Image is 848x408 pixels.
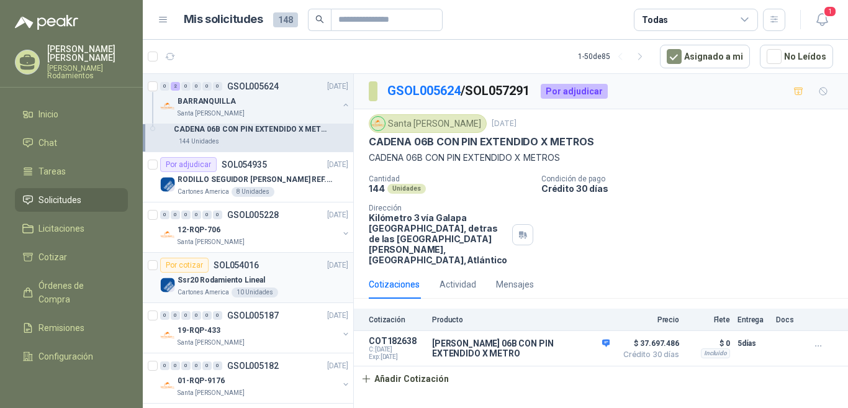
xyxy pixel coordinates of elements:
[15,373,128,397] a: Manuales y ayuda
[214,261,259,270] p: SOL054016
[178,174,332,186] p: RODILLO SEGUIDOR [PERSON_NAME] REF. NATV-17-PPA [PERSON_NAME]
[160,207,351,247] a: 0 0 0 0 0 0 GSOL005228[DATE] Company Logo12-RQP-706Santa [PERSON_NAME]
[38,250,67,264] span: Cotizar
[38,136,57,150] span: Chat
[327,310,348,322] p: [DATE]
[660,45,750,68] button: Asignado a mi
[160,177,175,192] img: Company Logo
[47,45,128,62] p: [PERSON_NAME] [PERSON_NAME]
[232,187,274,197] div: 8 Unidades
[178,288,229,297] p: Cartones America
[192,311,201,320] div: 0
[369,204,507,212] p: Dirección
[160,361,169,370] div: 0
[178,274,265,286] p: Ssr20 Rodamiento Lineal
[737,336,769,351] p: 5 días
[222,160,267,169] p: SOL054935
[178,96,236,107] p: BARRANQUILLA
[181,361,191,370] div: 0
[617,351,679,358] span: Crédito 30 días
[227,311,279,320] p: GSOL005187
[160,79,351,119] a: 0 2 0 0 0 0 GSOL005624[DATE] Company LogoBARRANQUILLASanta [PERSON_NAME]
[171,311,180,320] div: 0
[823,6,837,17] span: 1
[160,378,175,393] img: Company Logo
[369,278,420,291] div: Cotizaciones
[369,346,425,353] span: C: [DATE]
[160,99,175,114] img: Company Logo
[369,353,425,361] span: Exp: [DATE]
[160,358,351,398] a: 0 0 0 0 0 0 GSOL005182[DATE] Company Logo01-RQP-9176Santa [PERSON_NAME]
[213,211,222,219] div: 0
[227,361,279,370] p: GSOL005182
[160,211,169,219] div: 0
[160,308,351,348] a: 0 0 0 0 0 0 GSOL005187[DATE] Company Logo19-RQP-433Santa [PERSON_NAME]
[15,274,128,311] a: Órdenes de Compra
[184,11,263,29] h1: Mis solicitudes
[327,159,348,171] p: [DATE]
[178,109,245,119] p: Santa [PERSON_NAME]
[760,45,833,68] button: No Leídos
[38,165,66,178] span: Tareas
[160,328,175,343] img: Company Logo
[178,237,245,247] p: Santa [PERSON_NAME]
[387,83,461,98] a: GSOL005624
[38,279,116,306] span: Órdenes de Compra
[15,102,128,126] a: Inicio
[174,124,328,135] p: CADENA 06B CON PIN EXTENDIDO X METROS
[541,175,843,183] p: Condición de pago
[432,338,610,358] p: [PERSON_NAME] 06B CON PIN EXTENDIDO X METRO
[227,82,279,91] p: GSOL005624
[354,366,456,391] button: Añadir Cotización
[181,211,191,219] div: 0
[15,245,128,269] a: Cotizar
[178,338,245,348] p: Santa [PERSON_NAME]
[811,9,833,31] button: 1
[192,361,201,370] div: 0
[369,175,531,183] p: Cantidad
[192,82,201,91] div: 0
[174,137,224,147] div: 144 Unidades
[47,65,128,79] p: [PERSON_NAME] Rodamientos
[178,325,220,337] p: 19-RQP-433
[369,151,833,165] p: CADENA 06B CON PIN EXTENDIDO X METROS
[202,361,212,370] div: 0
[160,227,175,242] img: Company Logo
[227,211,279,219] p: GSOL005228
[213,311,222,320] div: 0
[701,348,730,358] div: Incluido
[687,336,730,351] p: $ 0
[578,47,650,66] div: 1 - 50 de 85
[387,184,426,194] div: Unidades
[160,278,175,292] img: Company Logo
[38,321,84,335] span: Remisiones
[38,350,93,363] span: Configuración
[160,82,169,91] div: 0
[15,217,128,240] a: Licitaciones
[232,288,278,297] div: 10 Unidades
[160,157,217,172] div: Por adjudicar
[432,315,610,324] p: Producto
[369,315,425,324] p: Cotización
[181,82,191,91] div: 0
[202,82,212,91] div: 0
[15,131,128,155] a: Chat
[15,15,78,30] img: Logo peakr
[687,315,730,324] p: Flete
[38,222,84,235] span: Licitaciones
[776,315,801,324] p: Docs
[38,193,81,207] span: Solicitudes
[369,114,487,133] div: Santa [PERSON_NAME]
[213,82,222,91] div: 0
[273,12,298,27] span: 148
[369,336,425,346] p: COT182638
[143,253,353,303] a: Por cotizarSOL054016[DATE] Company LogoSsr20 Rodamiento LinealCartones America10 Unidades
[15,345,128,368] a: Configuración
[171,211,180,219] div: 0
[541,183,843,194] p: Crédito 30 días
[315,15,324,24] span: search
[737,315,769,324] p: Entrega
[369,212,507,265] p: Kilómetro 3 vía Galapa [GEOGRAPHIC_DATA], detras de las [GEOGRAPHIC_DATA][PERSON_NAME], [GEOGRAPH...
[160,258,209,273] div: Por cotizar
[181,311,191,320] div: 0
